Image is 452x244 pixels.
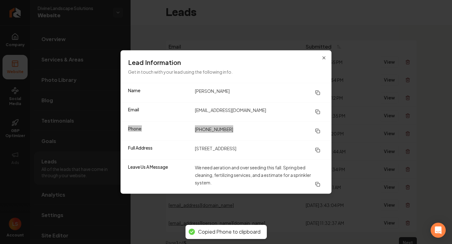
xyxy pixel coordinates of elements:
dt: Phone [128,125,190,137]
dd: [EMAIL_ADDRESS][DOMAIN_NAME] [195,106,324,118]
dt: Name [128,87,190,98]
dd: [PHONE_NUMBER] [195,125,324,137]
dd: We need aeration and over seeding this fall. Spring bed cleaning, fertilizing services, and a est... [195,164,324,190]
dd: [STREET_ADDRESS] [195,145,324,156]
dd: [PERSON_NAME] [195,87,324,98]
dt: Full Address [128,145,190,156]
div: Copied Phone to clipboard [198,229,261,235]
h3: Lead Information [128,58,324,67]
dt: Email [128,106,190,118]
dt: Leave Us A Message [128,164,190,190]
p: Get in touch with your lead using the following info. [128,68,324,76]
